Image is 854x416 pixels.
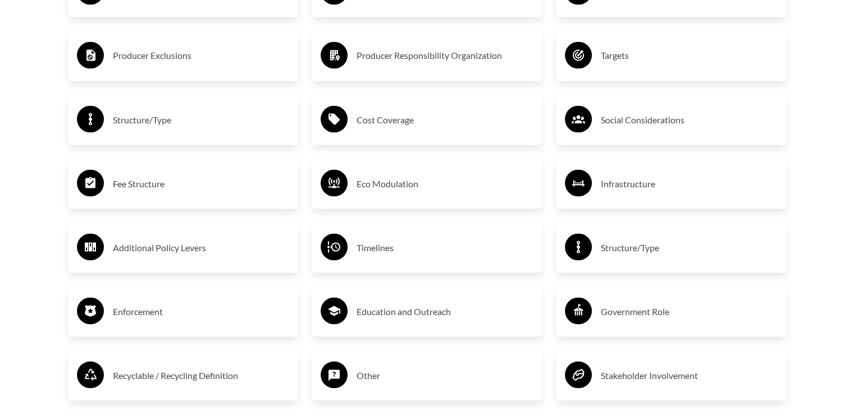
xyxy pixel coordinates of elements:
[357,302,533,320] h3: Education and Outreach
[357,366,533,384] h3: Other
[601,47,778,64] h3: Targets
[357,110,533,128] h3: Cost Coverage
[601,238,778,256] h3: Structure/Type
[113,47,290,64] h3: Producer Exclusions
[113,366,290,384] h3: Recyclable / Recycling Definition
[357,238,533,256] h3: Timelines
[601,174,778,192] h3: Infrastructure
[601,366,778,384] h3: Stakeholder Involvement
[113,302,290,320] h3: Enforcement
[357,174,533,192] h3: Eco Modulation
[113,174,290,192] h3: Fee Structure
[113,110,290,128] h3: Structure/Type
[601,302,778,320] h3: Government Role
[601,110,778,128] h3: Social Considerations
[357,47,533,64] h3: Producer Responsibility Organization
[113,238,290,256] h3: Additional Policy Levers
